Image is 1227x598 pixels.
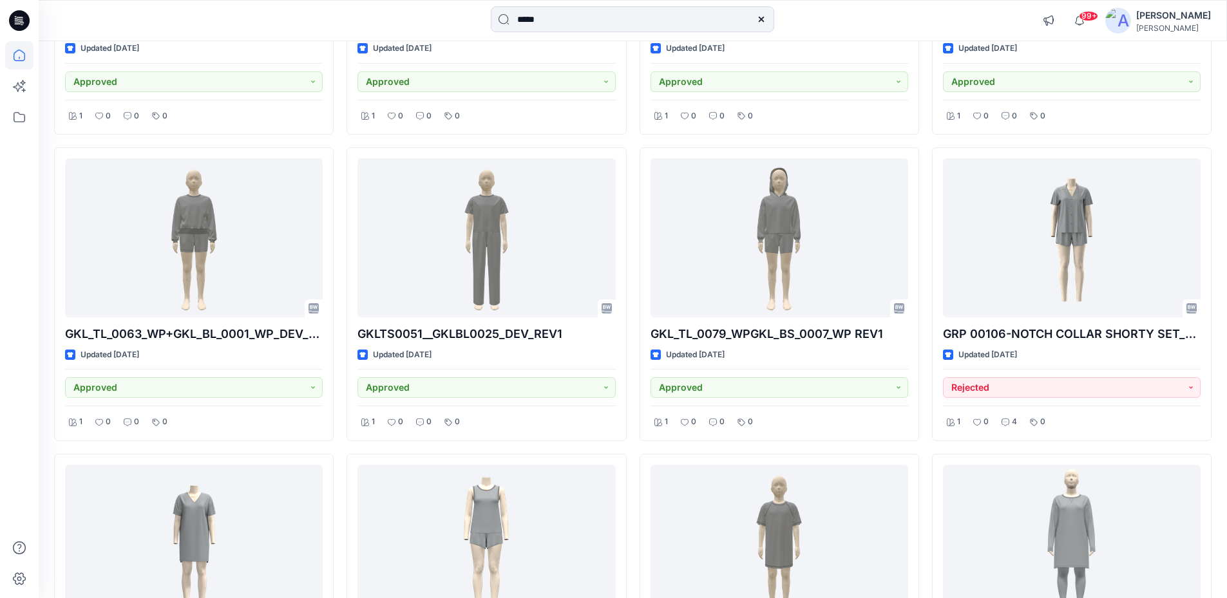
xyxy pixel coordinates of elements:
p: 1 [79,109,82,123]
p: 0 [1012,109,1017,123]
p: GRP 00106-NOTCH COLLAR SHORTY SET_DEVELOPMENT [943,325,1201,343]
p: Updated [DATE] [81,348,139,362]
img: avatar [1105,8,1131,33]
a: GKL_TL_0063_WP+GKL_BL_0001_WP_DEV_REV1 [65,158,323,317]
p: 1 [665,415,668,429]
p: 0 [134,415,139,429]
p: 0 [984,415,989,429]
p: Updated [DATE] [81,42,139,55]
p: 1 [79,415,82,429]
p: Updated [DATE] [373,42,432,55]
p: Updated [DATE] [958,42,1017,55]
p: GKL_TL_0063_WP+GKL_BL_0001_WP_DEV_REV1 [65,325,323,343]
p: 0 [455,109,460,123]
p: 0 [719,109,725,123]
a: GKLTS0051__GKLBL0025_DEV_REV1 [357,158,615,317]
p: 0 [398,109,403,123]
p: 0 [1040,109,1045,123]
p: 1 [372,415,375,429]
p: Updated [DATE] [958,348,1017,362]
div: [PERSON_NAME] [1136,8,1211,23]
p: GKL_TL_0079_WPGKL_BS_0007_WP REV1 [651,325,908,343]
p: Updated [DATE] [666,42,725,55]
p: Updated [DATE] [666,348,725,362]
a: GRP 00106-NOTCH COLLAR SHORTY SET_DEVELOPMENT [943,158,1201,317]
p: GKLTS0051__GKLBL0025_DEV_REV1 [357,325,615,343]
p: 1 [665,109,668,123]
p: 0 [134,109,139,123]
p: 0 [691,415,696,429]
p: 0 [748,109,753,123]
p: 0 [748,415,753,429]
p: 0 [162,109,167,123]
p: 0 [106,109,111,123]
p: 0 [1040,415,1045,429]
p: 1 [372,109,375,123]
p: 0 [106,415,111,429]
p: 1 [957,109,960,123]
p: 0 [984,109,989,123]
p: 0 [426,415,432,429]
p: 0 [162,415,167,429]
span: 99+ [1079,11,1098,21]
p: 0 [719,415,725,429]
p: 0 [455,415,460,429]
p: 4 [1012,415,1017,429]
p: 1 [957,415,960,429]
p: 0 [426,109,432,123]
p: 0 [691,109,696,123]
p: 0 [398,415,403,429]
a: GKL_TL_0079_WPGKL_BS_0007_WP REV1 [651,158,908,317]
p: Updated [DATE] [373,348,432,362]
div: [PERSON_NAME] [1136,23,1211,33]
